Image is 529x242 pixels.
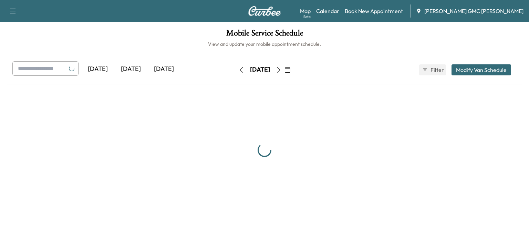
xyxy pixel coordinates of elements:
img: Curbee Logo [248,6,281,16]
h1: Mobile Service Schedule [7,29,522,41]
span: [PERSON_NAME] GMC [PERSON_NAME] [424,7,523,15]
div: [DATE] [250,65,270,74]
span: Filter [431,66,443,74]
a: Book New Appointment [345,7,403,15]
a: Calendar [316,7,339,15]
div: [DATE] [81,61,114,77]
a: MapBeta [300,7,311,15]
div: Beta [303,14,311,19]
h6: View and update your mobile appointment schedule. [7,41,522,48]
button: Modify Van Schedule [452,64,511,75]
button: Filter [419,64,446,75]
div: [DATE] [147,61,180,77]
div: [DATE] [114,61,147,77]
